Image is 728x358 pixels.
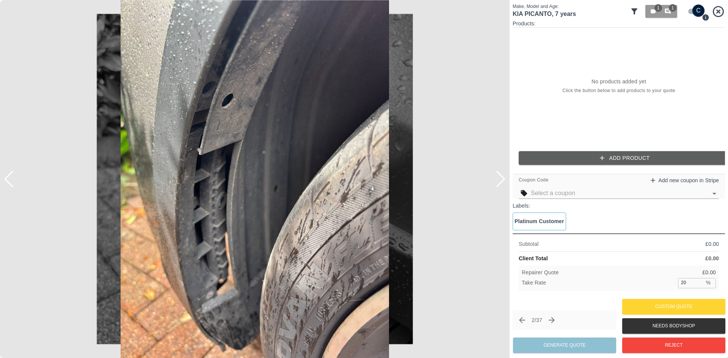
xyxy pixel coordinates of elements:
[645,5,677,18] button: 11
[513,3,627,10] p: Make, Model and Age:
[591,78,646,85] p: No products added yet
[622,338,725,353] button: Reject
[519,177,548,184] span: Coupon Code
[669,4,676,12] span: 1
[545,314,558,327] button: Next claim
[702,14,709,21] svg: Press Q to switch
[705,255,719,263] p: £ 0.00
[622,318,725,334] button: Needs Bodyshop
[709,188,720,199] button: Open
[515,217,564,225] p: Platinum Customer
[622,299,725,314] button: Custom Quote
[706,279,711,287] p: %
[513,20,725,27] p: Products:
[562,87,675,95] span: Click the button below to add products to your quote
[516,314,529,327] span: Previous claim (← or ↑)
[531,188,708,199] input: Select a coupon
[649,176,719,185] a: Add new coupon in Stripe
[545,314,558,327] span: Next/Skip claim (→ or ↓)
[522,269,559,277] p: Repairer Quote
[522,279,546,287] p: Take Rate
[654,4,662,12] span: 1
[705,240,719,248] p: £ 0.00
[519,240,538,248] p: Subtotal
[516,314,529,327] button: Previous claim
[513,202,725,209] p: Labels:
[702,269,716,277] p: £ 0.00
[513,10,627,18] h1: KIA PICANTO , 7 years
[532,316,542,324] p: 2 / 37
[519,255,548,263] p: Client Total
